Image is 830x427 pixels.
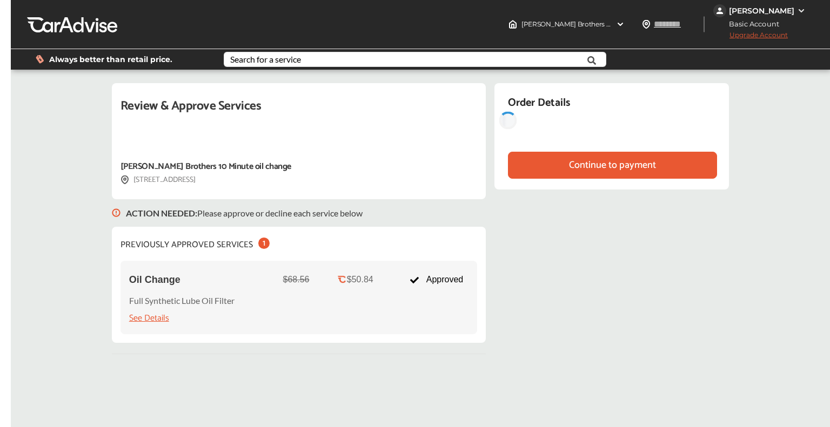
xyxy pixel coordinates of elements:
[569,160,656,171] div: Continue to payment
[121,175,129,185] img: svg+xml;base64,PHN2ZyB3aWR0aD0iMTYiIGhlaWdodD0iMTciIHZpZXdCb3g9IjAgMCAxNiAxNyIgZmlsbD0ibm9uZSIgeG...
[121,159,291,174] div: [PERSON_NAME] Brothers 10 Minute oil change
[713,4,726,17] img: jVpblrzwTbfkPYzPPzSLxeg0AAAAASUVORK5CYII=
[36,55,44,64] img: dollor_label_vector.a70140d1.svg
[642,20,651,29] img: location_vector.a44bc228.svg
[121,235,270,252] div: PREVIOUSLY APPROVED SERVICES
[704,16,705,32] img: header-divider.bc55588e.svg
[126,208,197,218] b: ACTION NEEDED :
[508,94,570,112] div: Order Details
[230,55,301,64] div: Search for a service
[126,208,363,218] p: Please approve or decline each service below
[129,295,235,306] p: Full Synthetic Lube Oil Filter
[258,238,270,249] div: 1
[129,274,180,286] span: Oil Change
[49,56,172,63] span: Always better than retail price.
[714,18,787,30] span: Basic Account
[112,199,121,227] img: svg+xml;base64,PHN2ZyB3aWR0aD0iMTYiIGhlaWdodD0iMTciIHZpZXdCb3g9IjAgMCAxNiAxNyIgZmlsbD0ibm9uZSIgeG...
[616,20,625,29] img: header-down-arrow.9dd2ce7d.svg
[404,269,468,290] div: Approved
[713,31,788,44] span: Upgrade Account
[121,96,477,129] div: Review & Approve Services
[121,174,196,186] div: [STREET_ADDRESS]
[347,275,373,284] div: $50.84
[797,6,806,15] img: WGsFRI8htEPBVLJbROoPRyZpYNWhNONpIPPETTm6eUC0GeLEiAAAAAElFTkSuQmCC
[508,20,517,29] img: header-home-logo.8d720a4f.svg
[283,275,310,284] div: $68.56
[521,20,788,28] span: [PERSON_NAME] Brothers 10 Minute oil change , [STREET_ADDRESS] Locust , NC 28097
[129,311,169,326] div: See Details
[729,6,794,16] div: [PERSON_NAME]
